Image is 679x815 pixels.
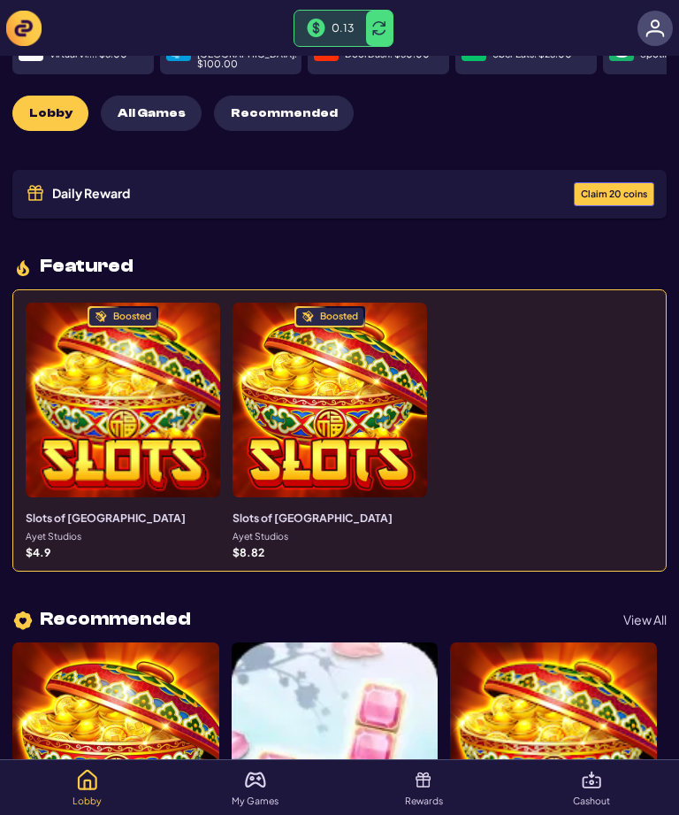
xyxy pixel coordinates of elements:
[581,189,647,199] span: Claim 20 coins
[50,50,127,59] p: Virtual Vi... : $ 5.00
[233,532,288,542] p: Ayet Studios
[233,547,264,557] p: $ 8.82
[345,50,430,59] p: DoorDash : $ 50.00
[214,96,354,131] button: Recommended
[12,610,34,632] img: heart
[623,613,667,626] p: View All
[52,187,130,199] span: Daily Reward
[245,769,266,790] img: My Games
[492,50,572,59] p: Uber Eats : $ 25.00
[574,182,654,206] button: Claim 20 coins
[197,41,297,69] p: PayPal [GEOGRAPHIC_DATA] : $ 100.00
[101,96,202,131] button: All Games
[40,610,191,628] span: Recommended
[40,257,134,275] span: Featured
[29,106,72,121] span: Lobby
[26,532,81,542] p: Ayet Studios
[573,796,610,806] p: Cashout
[301,311,314,323] img: Boosted
[232,796,278,806] p: My Games
[581,769,602,790] img: Cashout
[231,106,338,121] span: Recommended
[413,769,434,790] img: Rewards
[25,182,46,204] img: Gift icon
[12,96,88,131] button: Lobby
[72,796,102,806] p: Lobby
[118,106,186,121] span: All Games
[6,11,42,46] img: logo
[307,19,325,36] img: Money Bill
[12,258,34,279] img: fire
[233,510,393,526] h3: Slots of [GEOGRAPHIC_DATA]
[332,20,354,35] span: 0.13
[113,311,151,321] div: Boosted
[26,510,186,526] h3: Slots of [GEOGRAPHIC_DATA]
[320,311,358,321] div: Boosted
[77,769,98,790] img: Lobby
[95,311,107,323] img: Boosted
[645,19,665,38] img: avatar
[26,547,50,557] p: $ 4.9
[405,796,443,806] p: Rewards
